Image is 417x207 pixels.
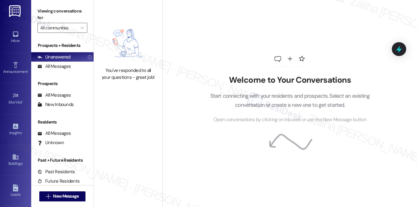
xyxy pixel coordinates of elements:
[101,23,156,64] img: empty-state
[39,191,85,201] button: New Message
[37,178,80,184] div: Future Residents
[37,169,75,175] div: Past Residents
[37,6,87,23] label: Viewing conversations for
[46,194,51,199] i: 
[37,63,71,70] div: All Messages
[37,130,71,137] div: All Messages
[80,25,84,30] i: 
[3,121,28,138] a: Insights •
[28,68,29,73] span: •
[3,183,28,199] a: Leads
[3,29,28,46] a: Inbox
[9,5,22,17] img: ResiDesk Logo
[3,152,28,169] a: Buildings
[31,157,94,164] div: Past + Future Residents
[40,23,77,33] input: All communities
[101,67,156,81] div: You've responded to all your questions - great job!
[213,116,366,124] span: Open conversations by clicking on inboxes or use the New Message button
[22,99,23,103] span: •
[37,54,70,60] div: Unanswered
[37,92,71,98] div: All Messages
[3,90,28,107] a: Site Visit •
[31,42,94,49] div: Prospects + Residents
[201,75,379,85] h2: Welcome to Your Conversations
[31,80,94,87] div: Prospects
[201,92,379,109] p: Start connecting with your residents and prospects. Select an existing conversation or create a n...
[31,119,94,125] div: Residents
[53,193,79,199] span: New Message
[37,139,64,146] div: Unknown
[37,101,74,108] div: New Inbounds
